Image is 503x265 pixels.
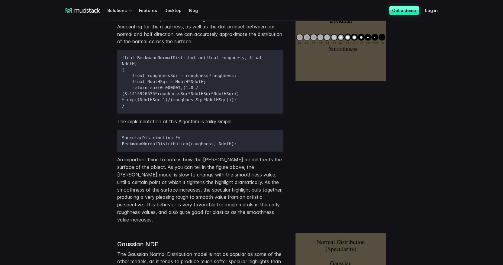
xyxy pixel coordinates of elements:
[107,5,134,16] div: Solutions
[117,156,283,223] p: An important thing to note is how the [PERSON_NAME] model treats the surface of the object. As yo...
[117,130,283,152] pre: SpecularDistribution *= BeckmannNormalDistribution(roughness, NdotH);
[389,6,419,15] a: Get a demo
[66,8,100,13] a: mudstack logo
[117,50,283,114] pre: float BeckmannNormalDistribution(float roughness, float NdotH) { float roughnessSqr = roughness*r...
[425,5,445,16] a: Log in
[164,5,189,16] a: Desktop
[117,241,283,248] h3: Gaussian NDF
[189,5,205,16] a: Blog
[117,8,283,45] p: The [PERSON_NAME] Normal Distribution function is a much more advanced function, and takes our ro...
[139,5,164,16] a: Features
[117,118,283,125] p: The implementation of this Algorithm is failry simple.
